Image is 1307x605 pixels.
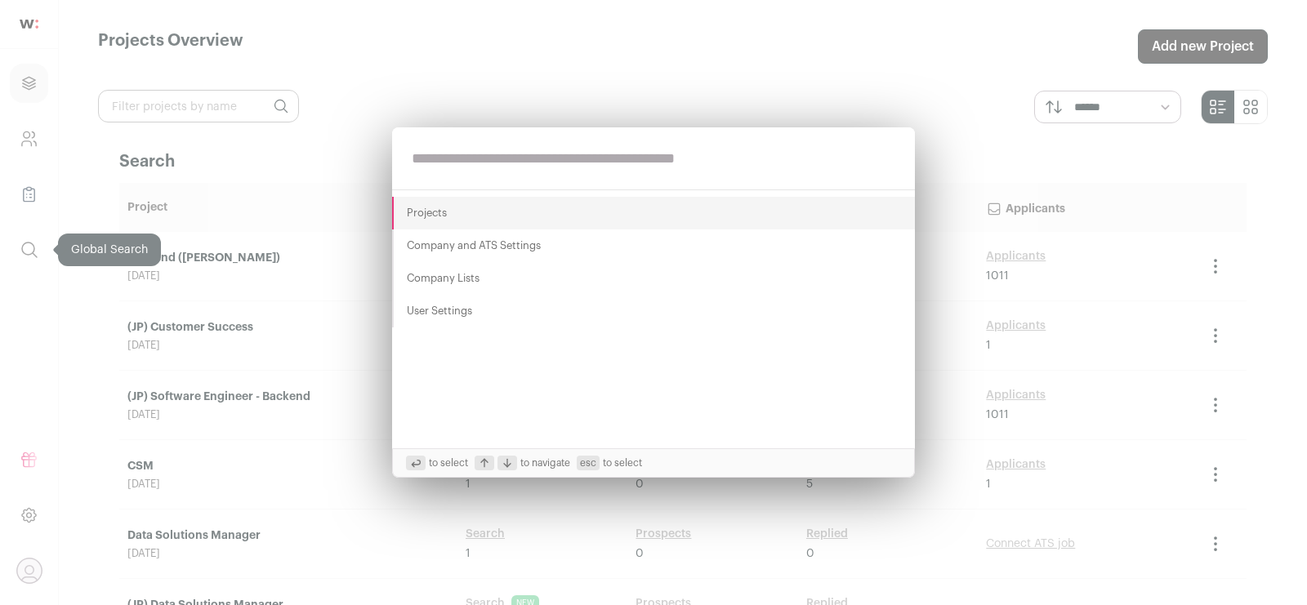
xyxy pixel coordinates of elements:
[392,197,915,229] button: Projects
[577,456,642,470] span: to select
[577,456,600,470] span: esc
[406,456,468,470] span: to select
[392,262,915,295] button: Company Lists
[392,229,915,262] button: Company and ATS Settings
[392,295,915,327] button: User Settings
[475,456,570,470] span: to navigate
